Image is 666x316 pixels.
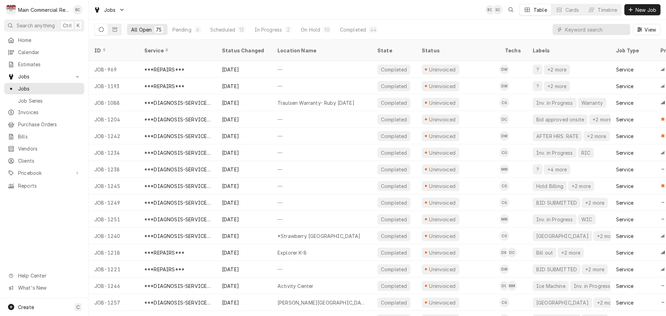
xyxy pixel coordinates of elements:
div: [DATE] [216,211,272,228]
div: +2 more [547,66,567,73]
div: Caleb Gorton's Avatar [499,98,509,108]
span: What's New [18,284,80,291]
span: Purchase Orders [18,121,81,128]
span: Reports [18,182,81,189]
a: Reports [4,180,84,191]
div: Bid approved onsite [536,116,585,123]
span: Clients [18,157,81,164]
div: [DATE] [216,261,272,277]
a: Go to Help Center [4,270,84,281]
div: 10 [324,26,329,33]
div: M [6,5,16,15]
a: Invoices [4,106,84,118]
div: JOB-1245 [89,178,139,194]
div: Completed [380,232,408,240]
div: JOB-1218 [89,244,139,261]
div: Dylan Crawford's Avatar [507,248,517,257]
div: JOB-1249 [89,194,139,211]
div: [DATE] [216,144,272,161]
div: JOB-1257 [89,294,139,311]
span: Home [18,36,81,44]
div: CG [499,181,509,191]
div: DW [499,65,509,74]
a: Home [4,34,84,46]
a: Purchase Orders [4,119,84,130]
div: CG [499,231,509,241]
div: JOB-1246 [89,277,139,294]
div: Service [616,282,633,290]
div: Uninvoiced [428,249,456,256]
div: Uninvoiced [428,266,456,273]
div: DC [507,248,517,257]
div: Completed [380,66,408,73]
div: Uninvoiced [428,133,456,140]
div: Status Changed [222,47,266,54]
div: — [272,161,372,178]
button: Search anythingCtrlK [4,19,84,32]
div: +2 more [571,182,591,190]
div: Uninvoiced [428,182,456,190]
div: — [272,61,372,78]
a: Go to Jobs [4,71,84,82]
div: Status [422,47,493,54]
div: — [272,261,372,277]
div: — [272,128,372,144]
div: Uninvoiced [428,216,456,223]
div: DC [499,281,509,291]
div: Completed [380,116,408,123]
div: Service [616,299,633,306]
div: Completed [380,299,408,306]
div: [PERSON_NAME][GEOGRAPHIC_DATA] [277,299,366,306]
div: JOB-1221 [89,261,139,277]
div: Caleb Gorton's Avatar [499,181,509,191]
span: Jobs [18,73,70,80]
div: Uninvoiced [428,166,456,173]
div: Completed [380,282,408,290]
button: View [633,24,660,35]
div: *Strawberry [GEOGRAPHIC_DATA] [277,232,361,240]
div: CG [499,148,509,157]
div: Service [616,266,633,273]
div: ? [536,166,540,173]
div: Mike Marchese's Avatar [507,281,517,291]
div: Techs [505,47,522,54]
div: Service [616,149,633,156]
div: Bookkeeper Main Commercial's Avatar [73,5,83,15]
div: 2 [286,26,290,33]
div: Service [616,116,633,123]
span: C [76,304,80,311]
div: Service [616,182,633,190]
span: Pricebook [18,169,70,177]
a: Vendors [4,143,84,154]
div: 75 [156,26,162,33]
div: Uninvoiced [428,149,456,156]
a: Clients [4,155,84,166]
div: CG [499,98,509,108]
div: [GEOGRAPHIC_DATA] [536,299,589,306]
div: Cards [565,6,579,14]
div: Pending [172,26,191,33]
div: +2 more [584,199,605,206]
span: Create [18,304,34,310]
div: Uninvoiced [428,66,456,73]
div: Completed [380,166,408,173]
div: [DATE] [216,178,272,194]
div: Completed [380,99,408,106]
div: Dorian Wertz's Avatar [499,248,509,257]
div: Inv. in Progress [573,282,611,290]
div: Uninvoiced [428,83,456,90]
div: +2 more [592,116,612,123]
div: BID SUBMITTED [536,266,578,273]
div: Main Commercial Refrigeration Service's Avatar [6,5,16,15]
div: — [272,144,372,161]
div: Uninvoiced [428,299,456,306]
input: Keyword search [565,24,627,35]
div: Uninvoiced [428,282,456,290]
div: [DATE] [216,244,272,261]
div: Service [616,66,633,73]
div: Labels [533,47,605,54]
a: Estimates [4,59,84,70]
a: Jobs [4,83,84,94]
div: Dylan Crawford's Avatar [499,281,509,291]
a: Calendar [4,46,84,58]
